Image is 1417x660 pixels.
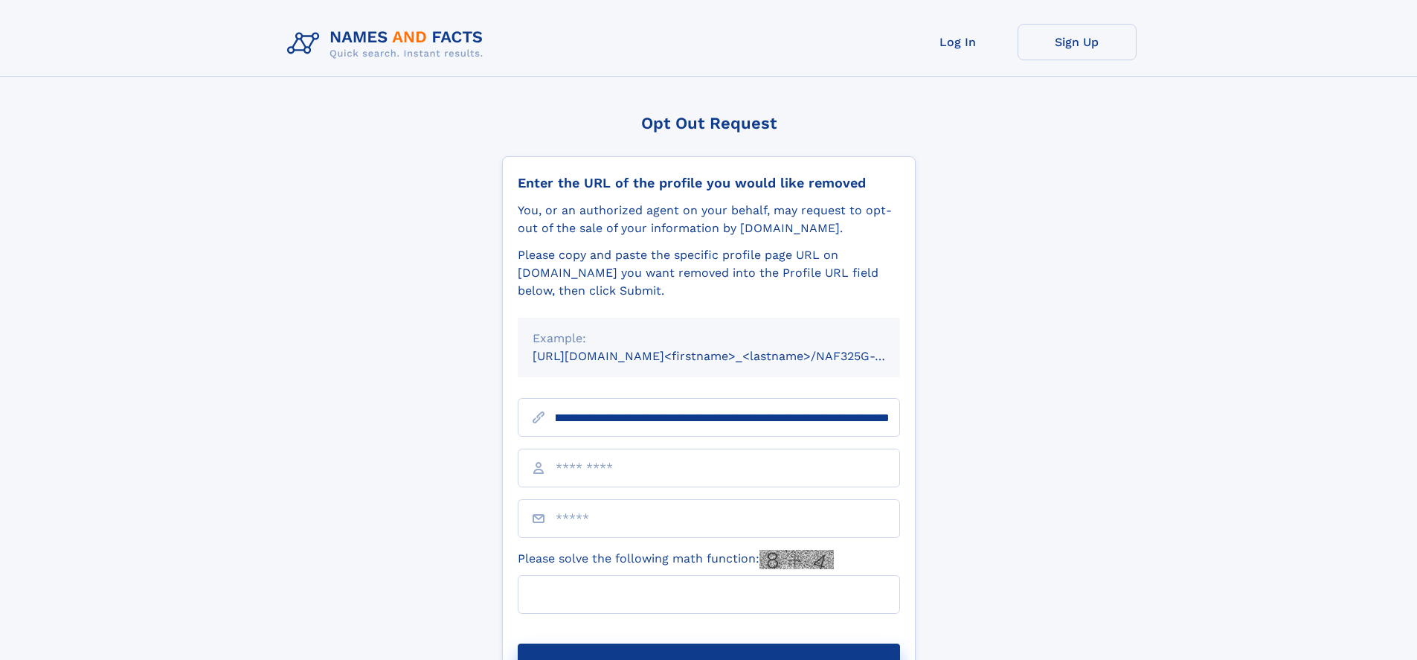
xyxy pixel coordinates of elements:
[533,349,928,363] small: [URL][DOMAIN_NAME]<firstname>_<lastname>/NAF325G-xxxxxxxx
[502,114,916,132] div: Opt Out Request
[899,24,1018,60] a: Log In
[518,550,834,569] label: Please solve the following math function:
[1018,24,1137,60] a: Sign Up
[518,202,900,237] div: You, or an authorized agent on your behalf, may request to opt-out of the sale of your informatio...
[518,175,900,191] div: Enter the URL of the profile you would like removed
[533,330,885,347] div: Example:
[281,24,495,64] img: Logo Names and Facts
[518,246,900,300] div: Please copy and paste the specific profile page URL on [DOMAIN_NAME] you want removed into the Pr...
